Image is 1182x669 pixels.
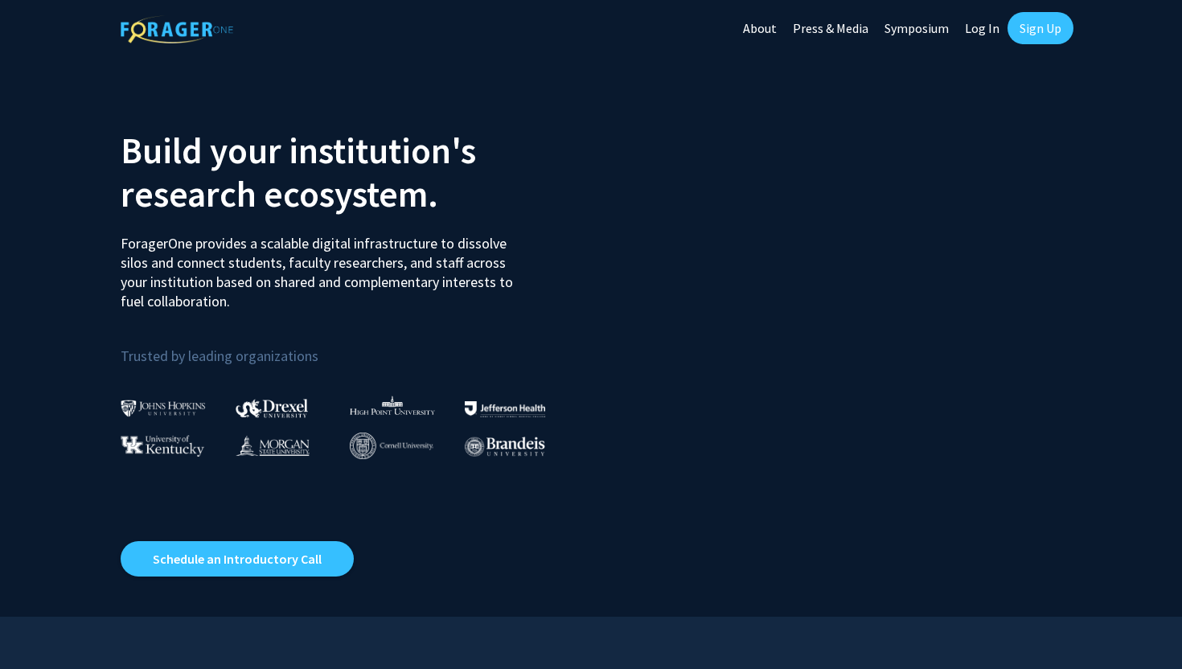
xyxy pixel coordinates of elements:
img: Thomas Jefferson University [465,401,545,417]
a: Opens in a new tab [121,541,354,577]
img: Morgan State University [236,435,310,456]
img: Drexel University [236,399,308,417]
img: Brandeis University [465,437,545,457]
img: University of Kentucky [121,435,204,457]
img: Cornell University [350,433,433,459]
h2: Build your institution's research ecosystem. [121,129,579,215]
p: Trusted by leading organizations [121,324,579,368]
p: ForagerOne provides a scalable digital infrastructure to dissolve silos and connect students, fac... [121,222,524,311]
img: Johns Hopkins University [121,400,206,417]
a: Sign Up [1008,12,1073,44]
img: ForagerOne Logo [121,15,233,43]
img: High Point University [350,396,435,415]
